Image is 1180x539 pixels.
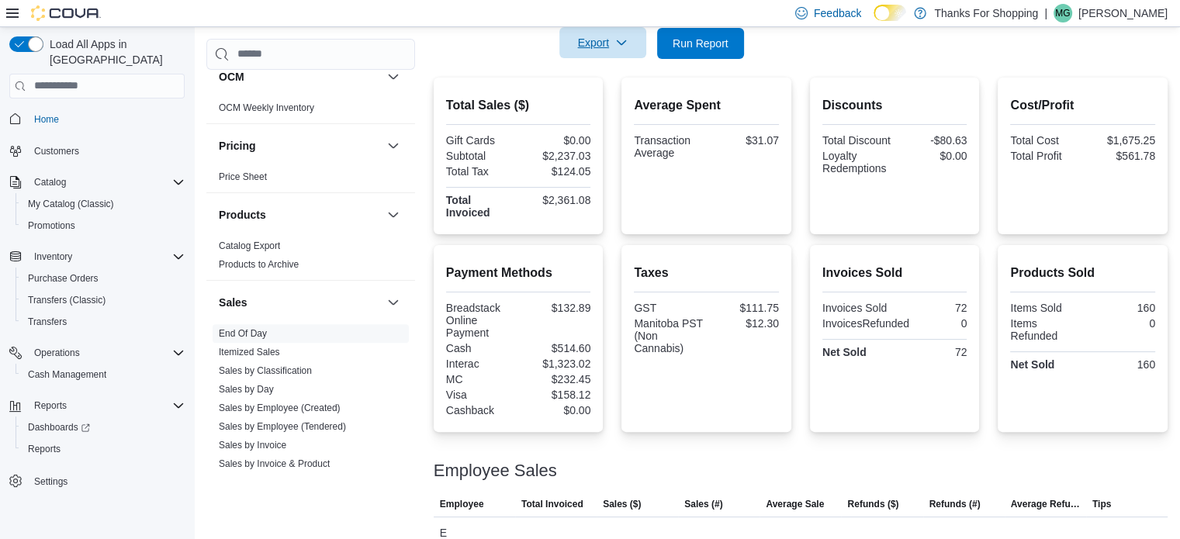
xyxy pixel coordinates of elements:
[16,215,191,237] button: Promotions
[446,134,515,147] div: Gift Cards
[219,207,381,223] button: Products
[219,347,280,358] a: Itemized Sales
[3,469,191,492] button: Settings
[28,142,85,161] a: Customers
[22,313,185,331] span: Transfers
[22,313,73,331] a: Transfers
[634,302,703,314] div: GST
[521,134,590,147] div: $0.00
[22,365,185,384] span: Cash Management
[34,250,72,263] span: Inventory
[219,458,330,469] a: Sales by Invoice & Product
[822,317,909,330] div: InvoicesRefunded
[28,344,185,362] span: Operations
[446,373,515,385] div: MC
[219,258,299,271] span: Products to Archive
[28,396,73,415] button: Reports
[219,102,314,113] a: OCM Weekly Inventory
[384,206,403,224] button: Products
[1092,498,1111,510] span: Tips
[28,110,65,129] a: Home
[710,134,779,147] div: $31.07
[822,134,891,147] div: Total Discount
[22,365,112,384] a: Cash Management
[710,302,779,314] div: $111.75
[446,150,515,162] div: Subtotal
[822,96,967,115] h2: Discounts
[219,69,381,85] button: OCM
[446,264,591,282] h2: Payment Methods
[3,140,191,162] button: Customers
[22,440,67,458] a: Reports
[206,168,415,192] div: Pricing
[22,440,185,458] span: Reports
[43,36,185,67] span: Load All Apps in [GEOGRAPHIC_DATA]
[1086,358,1155,371] div: 160
[521,373,590,385] div: $232.45
[446,389,515,401] div: Visa
[16,268,191,289] button: Purchase Orders
[3,342,191,364] button: Operations
[446,96,591,115] h2: Total Sales ($)
[1078,4,1168,22] p: [PERSON_NAME]
[34,399,67,412] span: Reports
[521,150,590,162] div: $2,237.03
[28,247,78,266] button: Inventory
[16,289,191,311] button: Transfers (Classic)
[822,264,967,282] h2: Invoices Sold
[219,440,286,451] a: Sales by Invoice
[22,216,81,235] a: Promotions
[446,194,490,219] strong: Total Invoiced
[898,346,967,358] div: 72
[384,136,403,155] button: Pricing
[28,472,74,491] a: Settings
[446,404,515,416] div: Cashback
[219,138,381,154] button: Pricing
[22,418,185,437] span: Dashboards
[219,295,381,310] button: Sales
[22,291,185,309] span: Transfers (Classic)
[603,498,641,510] span: Sales ($)
[28,396,185,415] span: Reports
[822,302,891,314] div: Invoices Sold
[34,113,59,126] span: Home
[898,134,967,147] div: -$80.63
[16,438,191,460] button: Reports
[766,498,824,510] span: Average Sale
[28,344,86,362] button: Operations
[822,150,891,174] div: Loyalty Redemptions
[22,291,112,309] a: Transfers (Classic)
[28,247,185,266] span: Inventory
[22,195,185,213] span: My Catalog (Classic)
[28,109,185,129] span: Home
[34,475,67,488] span: Settings
[521,358,590,370] div: $1,323.02
[28,141,185,161] span: Customers
[634,264,779,282] h2: Taxes
[34,347,80,359] span: Operations
[219,102,314,114] span: OCM Weekly Inventory
[446,302,515,339] div: Breadstack Online Payment
[9,102,185,533] nav: Complex example
[219,383,274,396] span: Sales by Day
[22,269,105,288] a: Purchase Orders
[1010,134,1079,147] div: Total Cost
[219,328,267,339] a: End Of Day
[1010,264,1155,282] h2: Products Sold
[219,402,341,414] span: Sales by Employee (Created)
[219,384,274,395] a: Sales by Day
[1086,134,1155,147] div: $1,675.25
[634,96,779,115] h2: Average Spent
[219,327,267,340] span: End Of Day
[1010,150,1079,162] div: Total Profit
[1055,4,1070,22] span: MG
[521,498,583,510] span: Total Invoiced
[1086,302,1155,314] div: 160
[929,498,981,510] span: Refunds (#)
[446,358,515,370] div: Interac
[219,259,299,270] a: Products to Archive
[634,317,703,354] div: Manitoba PST (Non Cannabis)
[206,98,415,123] div: OCM
[34,176,66,188] span: Catalog
[440,498,484,510] span: Employee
